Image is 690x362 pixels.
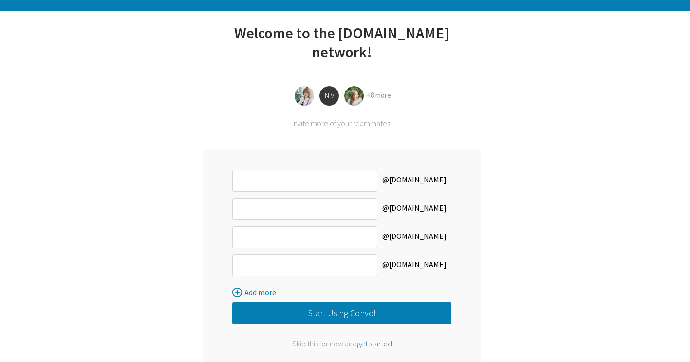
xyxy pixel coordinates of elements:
[203,23,481,73] div: Welcome to the [DOMAIN_NAME] network!
[319,86,339,106] div: N V
[295,86,314,106] img: Nhan Hoang
[203,118,481,128] div: Invite more of your teammates.
[232,339,451,348] div: Skip this for now and
[367,90,391,100] a: +8 more
[377,170,451,192] label: @[DOMAIN_NAME]
[357,339,392,348] span: get started
[377,226,451,248] label: @[DOMAIN_NAME]
[232,302,451,324] button: Start Using Convo!
[344,86,364,106] img: Giang Nguyen
[377,198,451,220] label: @[DOMAIN_NAME]
[377,254,451,276] label: @[DOMAIN_NAME]
[244,288,276,297] span: Add more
